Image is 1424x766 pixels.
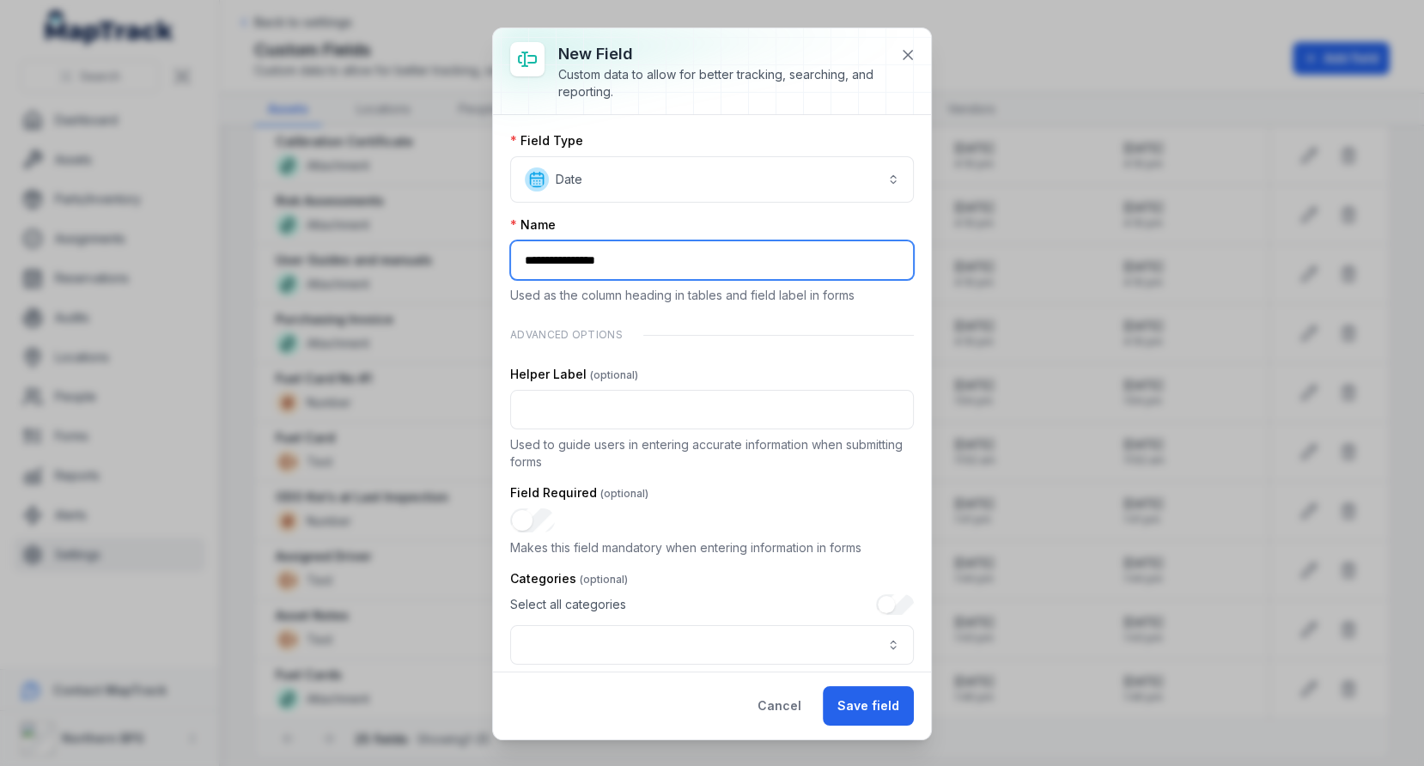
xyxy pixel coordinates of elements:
h3: New field [558,42,886,66]
div: Advanced Options [510,318,914,352]
label: Name [510,216,556,234]
button: Cancel [743,686,816,726]
button: Save field [823,686,914,726]
p: Makes this field mandatory when entering information in forms [510,539,914,556]
p: Used to guide users in entering accurate information when submitting forms [510,436,914,471]
input: :r1m:-form-item-label [510,508,555,532]
label: Field Type [510,132,583,149]
input: :r1l:-form-item-label [510,390,914,429]
label: Field Required [510,484,648,502]
div: :r1n:-form-item-label [510,594,914,665]
p: Used as the column heading in tables and field label in forms [510,287,914,304]
span: Select all categories [510,596,626,613]
div: Custom data to allow for better tracking, searching, and reporting. [558,66,886,100]
label: Categories [510,570,628,587]
button: Date [510,156,914,203]
label: Helper Label [510,366,638,383]
input: :r1j:-form-item-label [510,240,914,280]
